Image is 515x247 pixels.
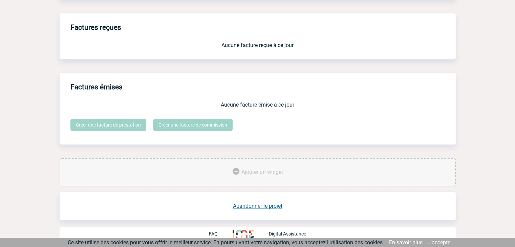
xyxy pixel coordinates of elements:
[428,239,450,246] a: J'accepte
[70,119,146,131] a: Créer une facture de prestation
[241,169,283,175] span: Ajouter un widget
[68,239,384,246] span: Ce site utilise des cookies pour vous offrir le meilleur service. En poursuivant votre navigation...
[70,19,456,37] h3: Factures reçues
[233,230,254,238] img: http://www.idealmeetingsevents.fr/
[269,231,306,237] p: Digital Assistance
[233,203,282,209] a: Abandonner le projet
[389,239,423,246] a: En savoir plus
[60,158,456,186] div: Ajouter des outils d'aide à la gestion de votre événement
[209,230,233,237] a: FAQ
[209,231,218,237] p: FAQ
[70,42,445,48] p: Aucune facture reçue à ce jour
[153,119,233,131] a: Créer une facture de commission
[70,78,456,96] h3: Factures émises
[70,102,445,108] p: Aucune facture émise à ce jour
